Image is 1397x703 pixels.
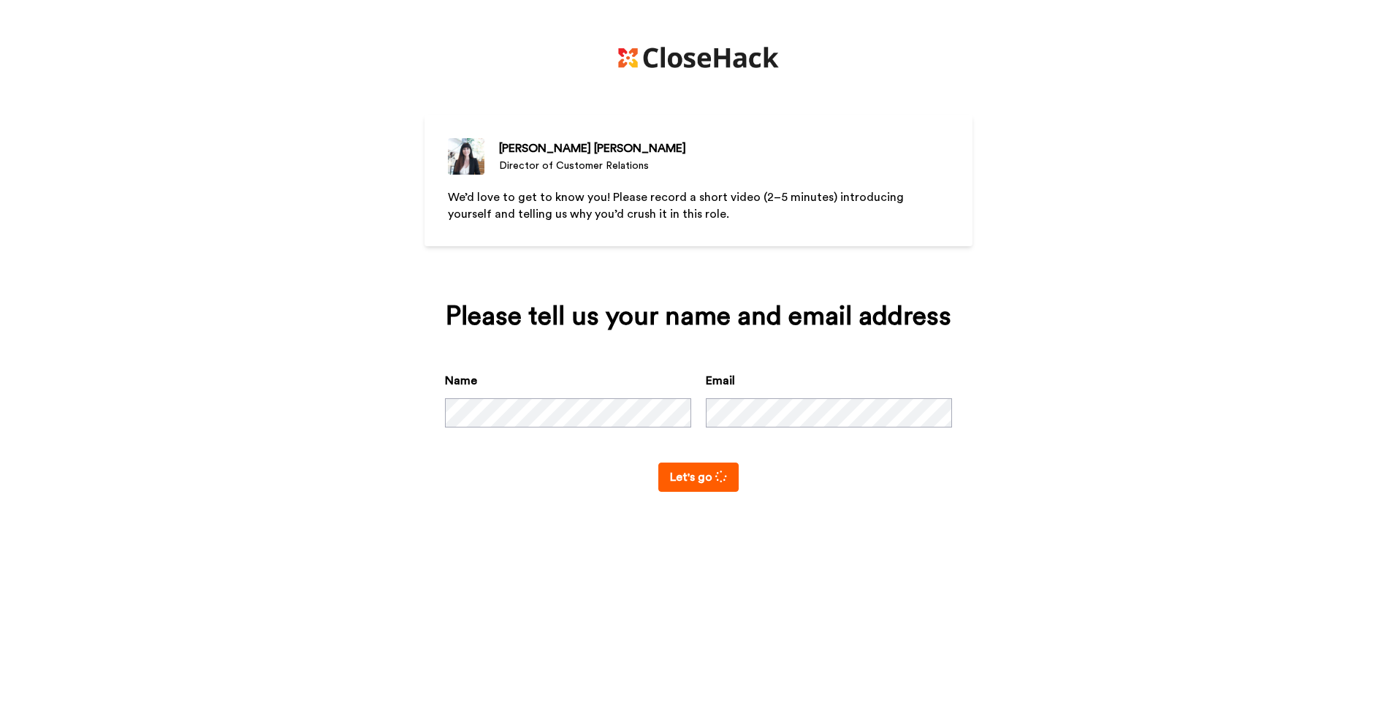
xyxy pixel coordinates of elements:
[448,138,484,175] img: Director of Customer Relations
[445,302,952,331] div: Please tell us your name and email address
[499,159,686,173] div: Director of Customer Relations
[448,191,907,220] span: We’d love to get to know you! Please record a short video (2–5 minutes) introducing yourself and ...
[445,372,477,389] label: Name
[658,463,739,492] button: Let's go
[706,372,735,389] label: Email
[499,140,686,157] div: [PERSON_NAME] [PERSON_NAME]
[618,47,779,68] img: https://cdn.bonjoro.com/media/8ef20797-8052-423f-a066-3a70dff60c56/6f41e73b-fbe8-40a5-8aec-628176...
